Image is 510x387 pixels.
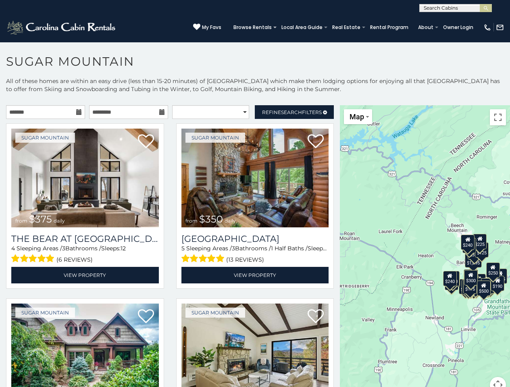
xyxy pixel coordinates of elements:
a: Local Area Guide [277,22,327,33]
button: Toggle fullscreen view [490,109,506,125]
a: Sugar Mountain [185,133,245,143]
div: $500 [477,281,491,296]
a: Add to favorites [308,308,324,325]
span: 4 [11,245,15,252]
div: $240 [443,271,457,286]
div: $225 [473,234,487,249]
div: $1,095 [465,252,482,268]
img: mail-regular-white.png [496,23,504,31]
span: from [15,218,27,224]
span: Map [350,112,364,121]
a: Owner Login [439,22,477,33]
div: $155 [462,279,475,295]
div: $125 [475,242,489,258]
a: View Property [11,267,159,283]
span: My Favs [202,24,221,31]
button: Change map style [344,109,372,124]
span: (13 reviews) [226,254,264,265]
div: $300 [464,270,478,285]
div: Sleeping Areas / Bathrooms / Sleeps: [11,244,159,265]
a: The Bear At Sugar Mountain from $375 daily [11,129,159,227]
div: $190 [464,269,477,285]
span: 3 [232,245,235,252]
div: $250 [486,262,500,278]
span: 3 [62,245,65,252]
div: $175 [463,279,477,294]
a: My Favs [193,23,221,31]
img: The Bear At Sugar Mountain [11,129,159,227]
a: Browse Rentals [229,22,276,33]
a: The Bear At [GEOGRAPHIC_DATA] [11,233,159,244]
img: White-1-2.png [6,19,118,35]
a: Add to favorites [138,133,154,150]
span: (6 reviews) [56,254,93,265]
a: Real Estate [328,22,364,33]
div: Sleeping Areas / Bathrooms / Sleeps: [181,244,329,265]
img: phone-regular-white.png [483,23,491,31]
span: daily [225,218,236,224]
a: RefineSearchFilters [255,105,334,119]
span: 1 Half Baths / [271,245,308,252]
span: from [185,218,198,224]
span: daily [54,218,65,224]
a: [GEOGRAPHIC_DATA] [181,233,329,244]
a: Grouse Moor Lodge from $350 daily [181,129,329,227]
a: Sugar Mountain [185,308,245,318]
h3: The Bear At Sugar Mountain [11,233,159,244]
h3: Grouse Moor Lodge [181,233,329,244]
span: 12 [327,245,332,252]
img: Grouse Moor Lodge [181,129,329,227]
a: Add to favorites [138,308,154,325]
a: Rental Program [366,22,412,33]
a: About [414,22,437,33]
a: Sugar Mountain [15,308,75,318]
div: $155 [493,268,507,284]
span: 5 [181,245,185,252]
a: View Property [181,267,329,283]
span: $375 [29,213,52,225]
a: Add to favorites [308,133,324,150]
span: 12 [121,245,126,252]
span: Search [281,109,302,115]
div: $200 [472,274,486,289]
div: $190 [491,276,504,291]
a: Sugar Mountain [15,133,75,143]
div: $240 [461,235,475,250]
span: $350 [199,213,223,225]
span: Refine Filters [262,109,322,115]
div: $195 [481,278,495,293]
